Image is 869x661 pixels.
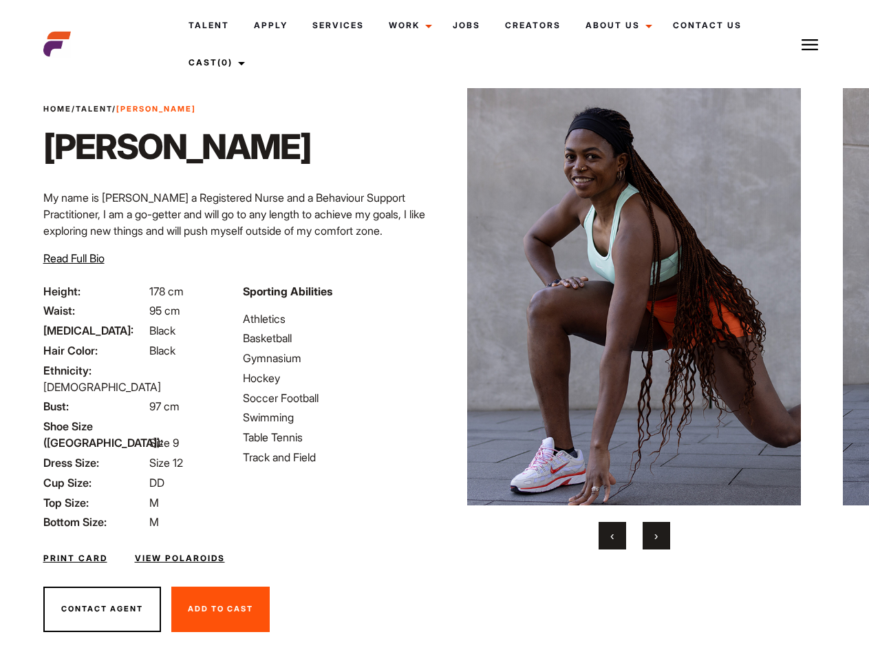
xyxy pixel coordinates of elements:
span: My name is [PERSON_NAME] a Registered Nurse and a Behaviour Support Practitioner, I am a go-gette... [43,191,425,238]
strong: [PERSON_NAME] [116,104,196,114]
button: Contact Agent [43,587,161,632]
span: Size 12 [149,456,183,470]
span: 95 cm [149,304,180,317]
a: Talent [76,104,112,114]
button: Add To Cast [171,587,270,632]
li: Hockey [243,370,426,386]
a: Talent [176,7,242,44]
button: Read Full Bio [43,250,105,266]
img: Burger icon [802,36,818,53]
span: Top Size: [43,494,147,511]
span: Bust: [43,398,147,415]
li: Track and Field [243,449,426,465]
span: Ethnicity: [43,362,147,379]
li: Gymnasium [243,350,426,366]
span: Dress Size: [43,454,147,471]
span: / / [43,103,196,115]
span: M [149,496,159,510]
span: 178 cm [149,284,184,298]
a: Creators [493,7,573,44]
strong: Sporting Abilities [243,284,332,298]
span: [DEMOGRAPHIC_DATA] [43,380,161,394]
a: About Us [573,7,661,44]
span: Previous [610,529,614,543]
span: M [149,515,159,529]
span: Cup Size: [43,474,147,491]
li: Table Tennis [243,429,426,445]
span: Waist: [43,302,147,319]
a: Print Card [43,552,107,565]
span: DD [149,476,164,490]
span: 97 cm [149,399,180,413]
span: Black [149,344,175,357]
a: Contact Us [661,7,754,44]
a: Home [43,104,72,114]
li: Swimming [243,409,426,426]
a: View Polaroids [135,552,225,565]
a: Cast(0) [176,44,253,81]
span: Height: [43,283,147,300]
span: (0) [217,57,233,67]
span: Bottom Size: [43,514,147,530]
a: Jobs [440,7,493,44]
span: Read Full Bio [43,251,105,265]
a: Services [300,7,376,44]
span: Add To Cast [188,604,253,613]
span: Size 9 [149,436,179,450]
li: Basketball [243,330,426,346]
img: cropped-aefm-brand-fav-22-square.png [43,30,71,58]
span: Shoe Size ([GEOGRAPHIC_DATA]): [43,418,147,451]
span: Black [149,324,175,337]
span: Hair Color: [43,342,147,359]
span: [MEDICAL_DATA]: [43,322,147,339]
li: Soccer Football [243,390,426,406]
a: Apply [242,7,300,44]
span: Next [654,529,658,543]
h1: [PERSON_NAME] [43,126,311,167]
li: Athletics [243,311,426,327]
a: Work [376,7,440,44]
